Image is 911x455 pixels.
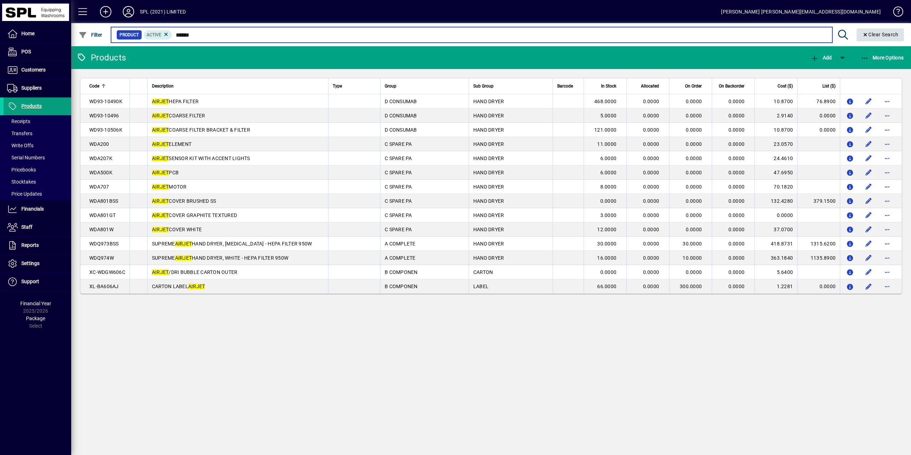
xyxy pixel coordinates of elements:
[4,200,71,218] a: Financials
[473,212,504,218] span: HAND DRYER
[385,99,417,104] span: D CONSUMAB
[473,127,504,133] span: HAND DRYER
[881,167,893,178] button: More options
[152,212,169,218] em: AIRJET
[4,152,71,164] a: Serial Numbers
[778,82,793,90] span: Cost ($)
[728,99,745,104] span: 0.0000
[881,266,893,278] button: More options
[754,251,797,265] td: 363.1840
[4,164,71,176] a: Pricebooks
[643,170,659,175] span: 0.0000
[152,99,169,104] em: AIRJET
[89,255,114,261] span: WDQ974W
[600,269,617,275] span: 0.0000
[863,181,874,192] button: Edit
[881,96,893,107] button: More options
[385,241,416,247] span: A COMPLETE
[863,195,874,207] button: Edit
[594,99,616,104] span: 468.0000
[89,198,118,204] span: WDA801BSS
[152,127,169,133] em: AIRJET
[473,269,493,275] span: CARTON
[4,273,71,291] a: Support
[683,255,702,261] span: 10.0000
[385,212,412,218] span: C SPARE PA
[385,127,417,133] span: D CONSUMAB
[21,279,39,284] span: Support
[881,195,893,207] button: More options
[641,82,659,90] span: Allocated
[643,127,659,133] span: 0.0000
[152,155,169,161] em: AIRJET
[797,237,840,251] td: 1315.6200
[21,49,31,54] span: POS
[152,227,202,232] span: COVER WHITE
[597,241,616,247] span: 30.0000
[674,82,708,90] div: On Order
[754,265,797,279] td: 5.6400
[89,241,119,247] span: WDQ973BSS
[601,82,616,90] span: In Stock
[473,141,504,147] span: HAND DRYER
[881,281,893,292] button: More options
[385,155,412,161] span: C SPARE PA
[680,284,702,289] span: 300.0000
[728,155,745,161] span: 0.0000
[4,218,71,236] a: Staff
[600,212,617,218] span: 3.0000
[643,198,659,204] span: 0.0000
[4,115,71,127] a: Receipts
[728,141,745,147] span: 0.0000
[881,252,893,264] button: More options
[859,51,906,64] button: More Options
[686,155,702,161] span: 0.0000
[385,227,412,232] span: C SPARE PA
[754,151,797,165] td: 24.4610
[385,198,412,204] span: C SPARE PA
[881,210,893,221] button: More options
[152,227,169,232] em: AIRJET
[860,55,904,60] span: More Options
[152,184,169,190] em: AIRJET
[728,269,745,275] span: 0.0000
[863,153,874,164] button: Edit
[597,284,616,289] span: 66.0000
[716,82,751,90] div: On Backorder
[175,241,192,247] em: AIRJET
[21,67,46,73] span: Customers
[152,113,205,118] span: COARSE FILTER
[686,212,702,218] span: 0.0000
[754,123,797,137] td: 10.8700
[686,198,702,204] span: 0.0000
[881,124,893,136] button: More options
[21,224,32,230] span: Staff
[473,170,504,175] span: HAND DRYER
[754,237,797,251] td: 418.8731
[4,61,71,79] a: Customers
[600,198,617,204] span: 0.0000
[473,82,548,90] div: Sub Group
[881,153,893,164] button: More options
[643,255,659,261] span: 0.0000
[797,251,840,265] td: 1135.8900
[21,85,42,91] span: Suppliers
[686,99,702,104] span: 0.0000
[728,113,745,118] span: 0.0000
[4,255,71,273] a: Settings
[4,188,71,200] a: Price Updates
[600,170,617,175] span: 6.0000
[4,25,71,43] a: Home
[7,131,32,136] span: Transfers
[863,167,874,178] button: Edit
[77,28,104,41] button: Filter
[754,180,797,194] td: 70.1820
[754,94,797,109] td: 10.8700
[89,212,116,218] span: WDA801GT
[152,141,169,147] em: AIRJET
[77,52,126,63] div: Products
[728,284,745,289] span: 0.0000
[94,5,117,18] button: Add
[863,138,874,150] button: Edit
[643,184,659,190] span: 0.0000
